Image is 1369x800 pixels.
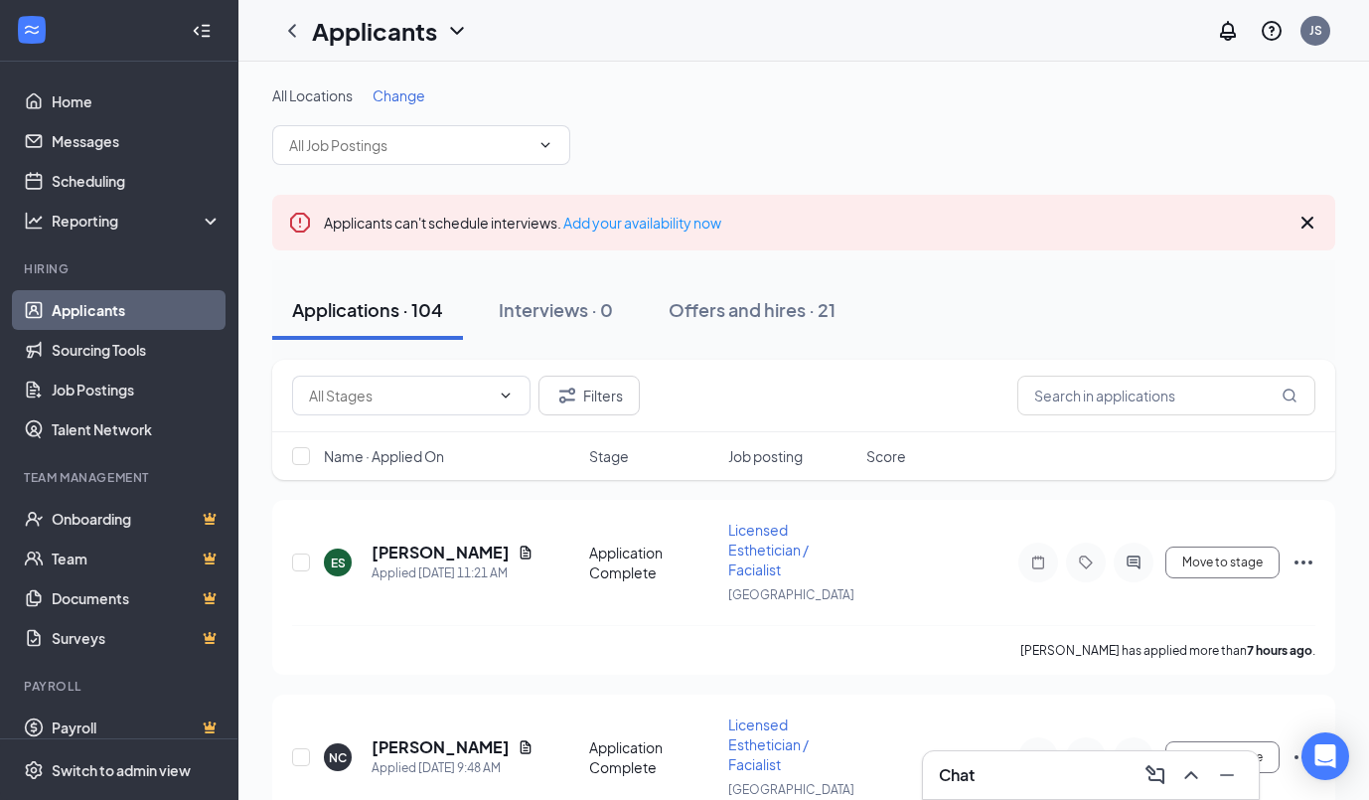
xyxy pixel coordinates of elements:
span: Change [373,86,425,104]
a: OnboardingCrown [52,499,222,539]
svg: Minimize [1215,763,1239,787]
span: Name · Applied On [324,446,444,466]
button: ChevronUp [1175,759,1207,791]
span: Job posting [728,446,803,466]
svg: Note [1026,555,1050,570]
div: Open Intercom Messenger [1301,732,1349,780]
a: Talent Network [52,409,222,449]
span: All Locations [272,86,353,104]
svg: Error [288,211,312,235]
div: Reporting [52,211,223,231]
a: Add your availability now [563,214,721,232]
span: Licensed Esthetician / Facialist [728,716,809,773]
button: ComposeMessage [1140,759,1171,791]
div: NC [329,749,347,766]
svg: ChevronDown [537,137,553,153]
div: Payroll [24,678,218,695]
span: Applicants can't schedule interviews. [324,214,721,232]
svg: Ellipses [1292,551,1315,574]
div: Applied [DATE] 9:48 AM [372,758,533,778]
b: 7 hours ago [1247,643,1312,658]
svg: Filter [555,384,579,407]
h5: [PERSON_NAME] [372,542,510,563]
svg: ChevronLeft [280,19,304,43]
a: SurveysCrown [52,618,222,658]
svg: Document [518,739,533,755]
svg: ChevronUp [1179,763,1203,787]
span: Score [866,446,906,466]
span: [GEOGRAPHIC_DATA] [728,782,854,797]
svg: ActiveChat [1122,749,1145,765]
svg: Tag [1074,555,1098,570]
div: JS [1309,22,1322,39]
div: Application Complete [589,737,716,777]
svg: WorkstreamLogo [22,20,42,40]
h3: Chat [939,764,975,786]
h1: Applicants [312,14,437,48]
div: Team Management [24,469,218,486]
div: Applications · 104 [292,297,443,322]
a: DocumentsCrown [52,578,222,618]
svg: Settings [24,760,44,780]
div: Offers and hires · 21 [669,297,836,322]
svg: QuestionInfo [1260,19,1284,43]
svg: Ellipses [1292,745,1315,769]
input: Search in applications [1017,376,1315,415]
span: [GEOGRAPHIC_DATA] [728,587,854,602]
a: Sourcing Tools [52,330,222,370]
a: Applicants [52,290,222,330]
svg: Notifications [1216,19,1240,43]
svg: Cross [1295,211,1319,235]
svg: Note [1026,749,1050,765]
svg: ComposeMessage [1143,763,1167,787]
button: Move to stage [1165,547,1280,578]
svg: Collapse [192,21,212,41]
span: Stage [589,446,629,466]
div: Applied [DATE] 11:21 AM [372,563,533,583]
button: Filter Filters [538,376,640,415]
span: Licensed Esthetician / Facialist [728,521,809,578]
a: PayrollCrown [52,708,222,747]
div: Interviews · 0 [499,297,613,322]
div: Switch to admin view [52,760,191,780]
input: All Stages [309,385,490,406]
a: TeamCrown [52,539,222,578]
svg: Document [518,545,533,560]
input: All Job Postings [289,134,530,156]
svg: ChevronDown [445,19,469,43]
svg: ActiveTag [1074,749,1098,765]
svg: Analysis [24,211,44,231]
button: Minimize [1211,759,1243,791]
h5: [PERSON_NAME] [372,736,510,758]
a: Messages [52,121,222,161]
button: Move to stage [1165,741,1280,773]
div: Hiring [24,260,218,277]
a: Job Postings [52,370,222,409]
p: [PERSON_NAME] has applied more than . [1020,642,1315,659]
svg: ActiveChat [1122,555,1145,570]
a: Home [52,81,222,121]
svg: MagnifyingGlass [1282,388,1297,403]
svg: ChevronDown [498,388,514,403]
a: Scheduling [52,161,222,201]
div: Application Complete [589,543,716,582]
div: ES [331,555,346,571]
